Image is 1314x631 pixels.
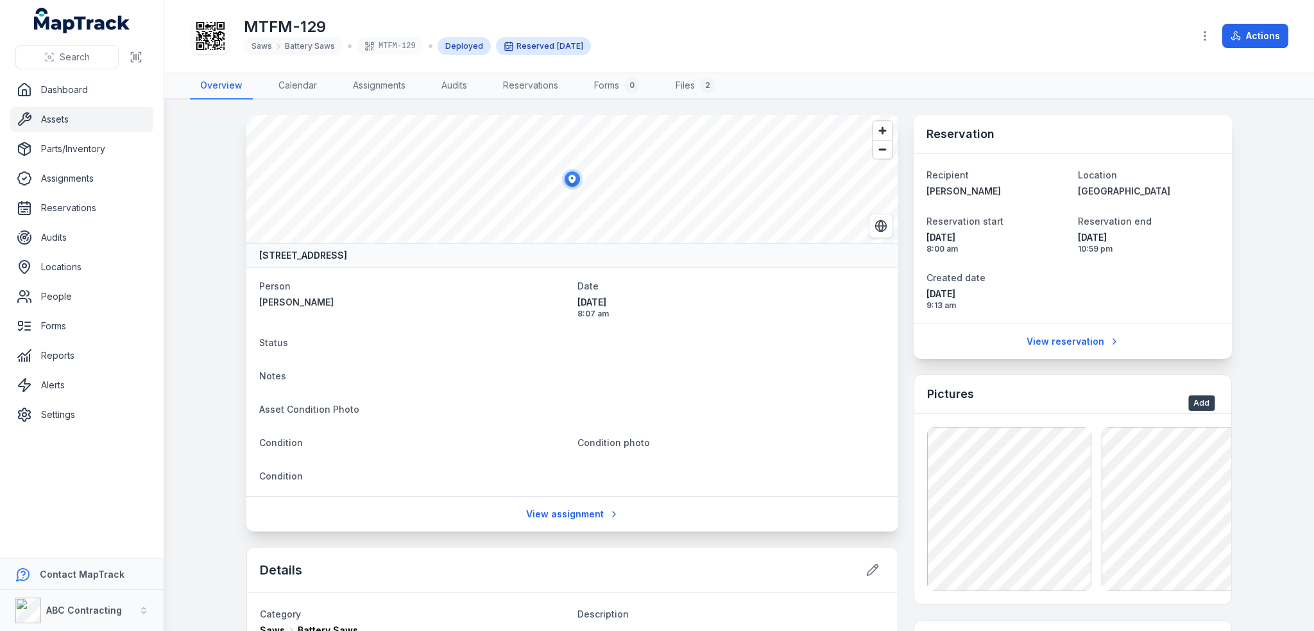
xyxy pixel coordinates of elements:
[665,73,726,99] a: Files2
[557,41,583,51] span: [DATE]
[259,337,288,348] span: Status
[873,140,892,159] button: Zoom out
[1018,329,1128,354] a: View reservation
[259,404,359,415] span: Asset Condition Photo
[700,78,715,93] div: 2
[1078,216,1152,227] span: Reservation end
[259,281,291,291] span: Person
[493,73,568,99] a: Reservations
[577,309,885,319] span: 8:07 am
[926,244,1068,254] span: 8:00 am
[10,166,153,191] a: Assignments
[10,107,153,132] a: Assets
[1222,24,1288,48] button: Actions
[584,73,650,99] a: Forms0
[259,471,303,481] span: Condition
[1078,244,1219,254] span: 10:59 pm
[926,231,1068,254] time: 22/09/2025, 8:00:00 am
[40,569,124,580] strong: Contact MapTrack
[259,370,286,381] span: Notes
[438,37,491,55] div: Deployed
[244,17,591,37] h1: MTFM-129
[624,78,640,93] div: 0
[926,125,994,143] h3: Reservation
[518,502,627,526] a: View assignment
[190,73,253,99] a: Overview
[1078,186,1170,196] span: [GEOGRAPHIC_DATA]
[577,437,650,448] span: Condition photo
[926,272,985,283] span: Created date
[259,249,347,262] strong: [STREET_ADDRESS]
[15,45,119,69] button: Search
[10,402,153,428] a: Settings
[10,195,153,221] a: Reservations
[577,281,599,291] span: Date
[926,169,969,180] span: Recipient
[1188,395,1215,411] span: Add
[252,41,272,51] span: Saws
[10,284,153,309] a: People
[260,609,301,619] span: Category
[926,231,1068,244] span: [DATE]
[577,296,885,319] time: 23/05/2025, 8:07:29 am
[357,37,423,55] div: MTFM-129
[34,8,130,33] a: MapTrack
[259,437,303,448] span: Condition
[1078,185,1219,198] a: [GEOGRAPHIC_DATA]
[10,254,153,280] a: Locations
[577,296,885,309] span: [DATE]
[285,41,335,51] span: Battery Saws
[557,41,583,51] time: 22/09/2025, 8:00:00 am
[259,296,567,309] a: [PERSON_NAME]
[46,605,122,616] strong: ABC Contracting
[10,77,153,103] a: Dashboard
[10,372,153,398] a: Alerts
[246,115,898,243] canvas: Map
[927,385,974,403] h3: Pictures
[343,73,416,99] a: Assignments
[1078,169,1117,180] span: Location
[60,51,90,64] span: Search
[496,37,591,55] div: Reserved
[926,300,1068,311] span: 9:13 am
[431,73,477,99] a: Audits
[926,216,1003,227] span: Reservation start
[10,313,153,339] a: Forms
[1078,231,1219,254] time: 30/09/2025, 10:59:59 pm
[268,73,327,99] a: Calendar
[10,343,153,368] a: Reports
[10,136,153,162] a: Parts/Inventory
[926,288,1068,300] span: [DATE]
[926,185,1068,198] a: [PERSON_NAME]
[873,121,892,140] button: Zoom in
[260,561,302,579] h2: Details
[1078,231,1219,244] span: [DATE]
[869,214,893,238] button: Switch to Satellite View
[10,225,153,250] a: Audits
[577,609,629,619] span: Description
[926,288,1068,311] time: 16/09/2025, 9:13:02 am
